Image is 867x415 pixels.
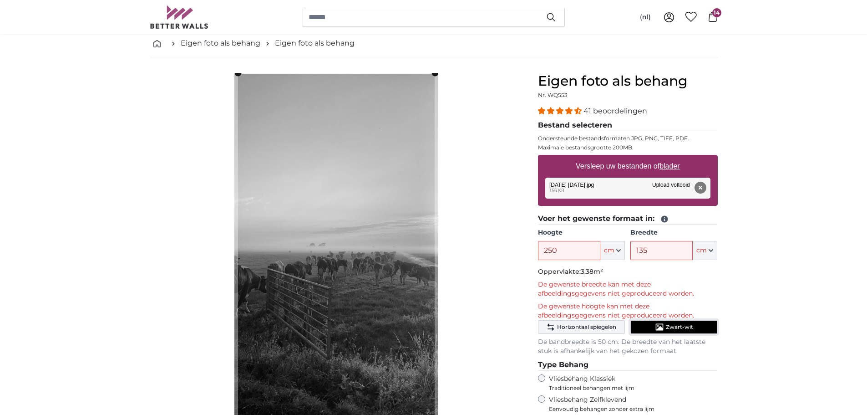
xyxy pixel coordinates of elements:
[696,246,707,255] span: cm
[693,241,717,260] button: cm
[659,162,679,170] u: blader
[538,359,718,371] legend: Type Behang
[630,320,717,334] button: Zwart-wit
[572,157,684,175] label: Versleep uw bestanden of
[538,338,718,356] p: De bandbreedte is 50 cm. De breedte van het laatste stuk is afhankelijk van het gekozen formaat.
[538,92,568,98] span: Nr. WQ553
[538,228,625,237] label: Hoogte
[557,323,616,331] span: Horizontaal spiegelen
[583,107,647,115] span: 41 beoordelingen
[633,9,658,26] button: (nl)
[666,323,693,331] span: Zwart-wit
[538,120,718,131] legend: Bestand selecteren
[581,267,603,276] span: 3.38m²
[549,374,701,392] label: Vliesbehang Klassiek
[600,241,625,260] button: cm
[549,384,701,392] span: Traditioneel behangen met lijm
[538,73,718,89] h1: Eigen foto als behang
[538,107,583,115] span: 4.39 stars
[538,144,718,151] p: Maximale bestandsgrootte 200MB.
[549,395,718,413] label: Vliesbehang Zelfklevend
[630,228,717,237] label: Breedte
[538,267,718,277] p: Oppervlakte:
[538,213,718,225] legend: Voer het gewenste formaat in:
[712,8,721,17] span: 14
[604,246,614,255] span: cm
[181,38,260,49] a: Eigen foto als behang
[538,135,718,142] p: Ondersteunde bestandsformaten JPG, PNG, TIFF, PDF.
[538,280,718,298] p: De gewenste breedte kan met deze afbeeldingsgegevens niet geproduceerd worden.
[150,5,209,29] img: Betterwalls
[549,405,718,413] span: Eenvoudig behangen zonder extra lijm
[150,29,718,58] nav: breadcrumbs
[538,302,718,320] p: De gewenste hoogte kan met deze afbeeldingsgegevens niet geproduceerd worden.
[275,38,355,49] a: Eigen foto als behang
[538,320,625,334] button: Horizontaal spiegelen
